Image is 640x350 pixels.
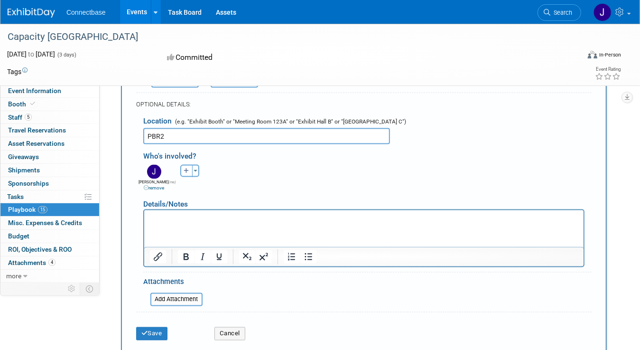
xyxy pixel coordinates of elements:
span: Asset Reservations [8,140,65,147]
span: Shipments [8,166,40,174]
button: Insert/edit link [150,250,166,264]
button: Bullet list [300,250,316,264]
span: 15 [38,206,47,213]
button: Bold [178,250,194,264]
a: Attachments4 [0,256,99,269]
button: Italic [195,250,211,264]
span: 4 [48,259,56,266]
span: 5 [25,114,32,121]
a: Staff5 [0,111,99,124]
button: Cancel [214,327,245,341]
a: Event Information [0,85,99,97]
span: to [27,50,36,58]
img: Format-Inperson.png [588,51,597,58]
span: [DATE] [DATE] [7,50,55,58]
button: Save [136,327,167,341]
a: Shipments [0,164,99,177]
span: Budget [8,232,29,240]
div: [PERSON_NAME] [139,179,169,192]
span: Connectbase [66,9,106,16]
span: Staff [8,114,32,121]
div: Capacity [GEOGRAPHIC_DATA] [4,28,569,46]
button: Numbered list [284,250,300,264]
span: Misc. Expenses & Credits [8,219,82,227]
span: Booth [8,100,37,108]
td: Personalize Event Tab Strip [64,283,80,295]
a: ROI, Objectives & ROO [0,243,99,256]
a: remove [144,185,164,190]
a: Giveaways [0,151,99,163]
iframe: Rich Text Area [144,210,584,247]
div: Committed [164,49,359,66]
a: Tasks [0,190,99,203]
button: Subscript [239,250,255,264]
span: (e.g. "Exhibit Booth" or "Meeting Room 123A" or "Exhibit Hall B" or "[GEOGRAPHIC_DATA] C") [173,118,406,125]
span: Playbook [8,206,47,213]
span: Event Information [8,87,61,95]
span: Travel Reservations [8,126,66,134]
a: Playbook15 [0,203,99,216]
a: Asset Reservations [0,137,99,150]
span: (me) [168,180,176,184]
a: more [0,270,99,283]
div: Who's involved? [143,147,592,162]
div: Event Format [530,49,621,64]
div: In-Person [599,51,621,58]
span: ROI, Objectives & ROO [8,246,72,253]
img: John Giblin [594,3,612,21]
span: more [6,272,21,280]
span: (3 days) [56,52,76,58]
div: Details/Notes [143,192,584,209]
div: Attachments [143,277,203,290]
span: Location [143,117,172,125]
img: ExhibitDay [8,8,55,18]
a: Misc. Expenses & Credits [0,217,99,229]
button: Underline [211,250,227,264]
div: OPTIONAL DETAILS: [136,100,592,109]
a: Budget [0,230,99,243]
button: Superscript [256,250,272,264]
div: Event Rating [595,67,621,72]
span: Tasks [7,193,24,200]
img: J.jpg [147,165,161,179]
a: Travel Reservations [0,124,99,137]
a: Search [538,4,581,21]
i: Booth reservation complete [30,101,35,106]
span: Search [550,9,572,16]
span: Attachments [8,259,56,266]
td: Toggle Event Tabs [80,283,100,295]
a: Sponsorships [0,177,99,190]
a: Booth [0,98,99,111]
span: Sponsorships [8,180,49,187]
span: Giveaways [8,153,39,161]
td: Tags [7,67,28,76]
